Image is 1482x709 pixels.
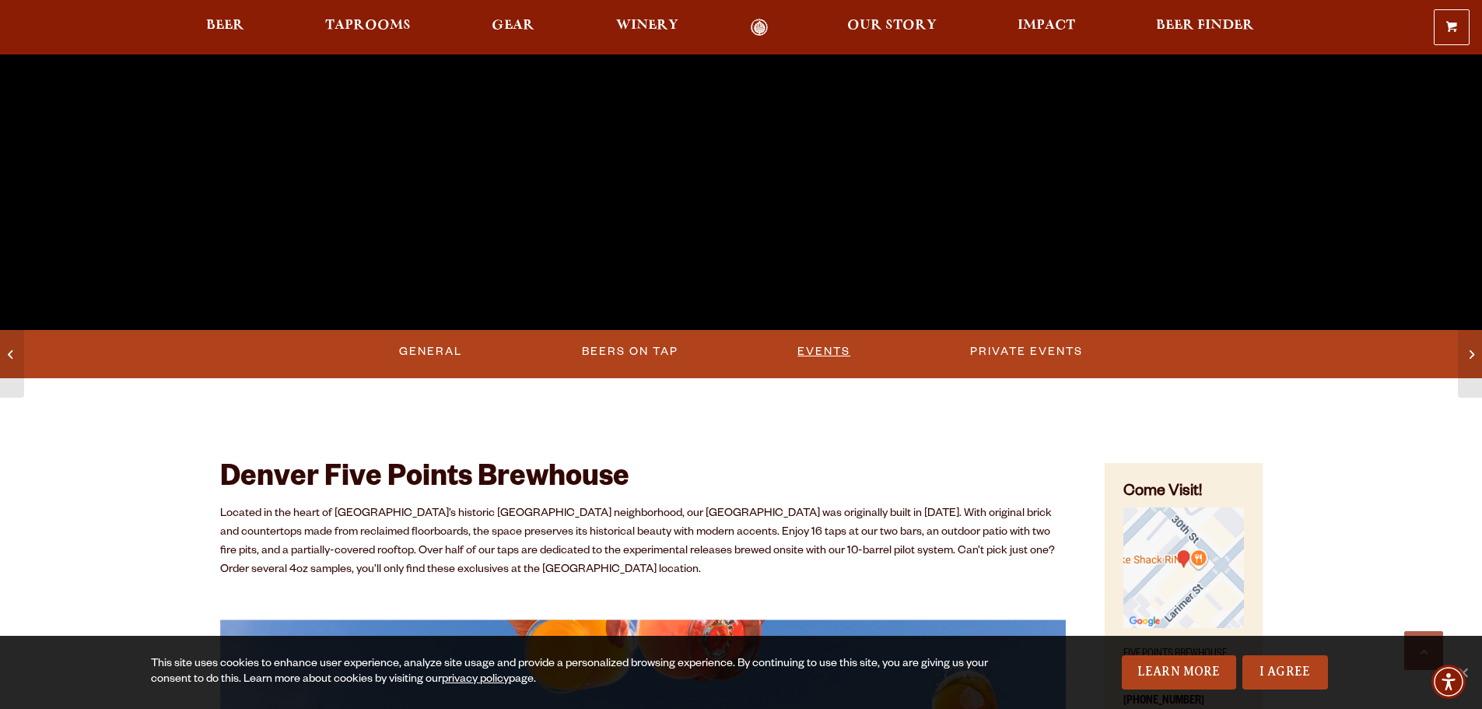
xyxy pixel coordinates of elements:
h4: Come Visit! [1123,482,1243,504]
a: Beer [196,19,254,37]
p: Located in the heart of [GEOGRAPHIC_DATA]’s historic [GEOGRAPHIC_DATA] neighborhood, our [GEOGRAP... [220,505,1067,580]
a: privacy policy [442,674,509,686]
a: Beer Finder [1146,19,1264,37]
a: Winery [606,19,688,37]
span: Winery [616,19,678,32]
a: Private Events [964,334,1089,370]
span: Taprooms [325,19,411,32]
a: I Agree [1242,655,1328,690]
a: Our Story [837,19,947,37]
span: Beer Finder [1156,19,1254,32]
a: Scroll to top [1404,631,1443,670]
a: Find on Google Maps (opens in a new window) [1123,620,1243,633]
a: Impact [1007,19,1085,37]
a: Gear [482,19,545,37]
div: Accessibility Menu [1431,665,1466,699]
span: Gear [492,19,534,32]
div: This site uses cookies to enhance user experience, analyze site usage and provide a personalized ... [151,657,993,688]
a: Events [791,334,857,370]
h2: Denver Five Points Brewhouse [220,463,1067,497]
a: General [393,334,468,370]
a: Beers on Tap [576,334,685,370]
a: Odell Home [730,19,789,37]
span: Impact [1018,19,1075,32]
a: Taprooms [315,19,421,37]
span: Our Story [847,19,937,32]
img: Small thumbnail of location on map [1123,507,1243,627]
a: Learn More [1122,655,1236,690]
span: Beer [206,19,244,32]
